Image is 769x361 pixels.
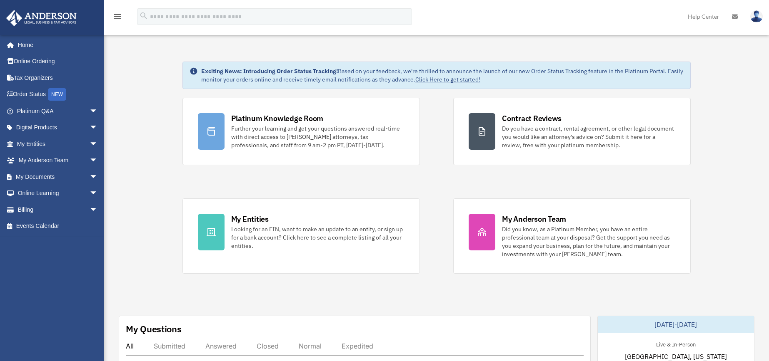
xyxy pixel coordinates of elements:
[126,323,182,335] div: My Questions
[90,103,106,120] span: arrow_drop_down
[6,218,110,235] a: Events Calendar
[453,98,691,165] a: Contract Reviews Do you have a contract, rental agreement, or other legal document you would like...
[6,201,110,218] a: Billingarrow_drop_down
[598,316,754,333] div: [DATE]-[DATE]
[201,67,684,84] div: Based on your feedback, we're thrilled to announce the launch of our new Order Status Tracking fe...
[231,113,324,124] div: Platinum Knowledge Room
[6,136,110,152] a: My Entitiesarrow_drop_down
[6,69,110,86] a: Tax Organizers
[502,214,566,224] div: My Anderson Team
[48,88,66,101] div: NEW
[182,198,420,274] a: My Entities Looking for an EIN, want to make an update to an entity, or sign up for a bank accoun...
[4,10,79,26] img: Anderson Advisors Platinum Portal
[231,124,404,149] div: Further your learning and get your questions answered real-time with direct access to [PERSON_NAM...
[90,152,106,169] span: arrow_drop_down
[90,168,106,185] span: arrow_drop_down
[299,342,322,350] div: Normal
[415,76,480,83] a: Click Here to get started!
[90,119,106,136] span: arrow_drop_down
[231,214,269,224] div: My Entities
[6,185,110,202] a: Online Learningarrow_drop_down
[6,103,110,119] a: Platinum Q&Aarrow_drop_down
[90,201,106,218] span: arrow_drop_down
[6,53,110,70] a: Online Ordering
[453,198,691,274] a: My Anderson Team Did you know, as a Platinum Member, you have an entire professional team at your...
[112,12,122,22] i: menu
[90,136,106,153] span: arrow_drop_down
[6,119,110,136] a: Digital Productsarrow_drop_down
[342,342,373,350] div: Expedited
[6,168,110,185] a: My Documentsarrow_drop_down
[257,342,279,350] div: Closed
[6,37,106,53] a: Home
[6,86,110,103] a: Order StatusNEW
[649,339,702,348] div: Live & In-Person
[502,124,675,149] div: Do you have a contract, rental agreement, or other legal document you would like an attorney's ad...
[6,152,110,169] a: My Anderson Teamarrow_drop_down
[126,342,134,350] div: All
[201,67,338,75] strong: Exciting News: Introducing Order Status Tracking!
[139,11,148,20] i: search
[750,10,763,22] img: User Pic
[231,225,404,250] div: Looking for an EIN, want to make an update to an entity, or sign up for a bank account? Click her...
[112,15,122,22] a: menu
[502,225,675,258] div: Did you know, as a Platinum Member, you have an entire professional team at your disposal? Get th...
[182,98,420,165] a: Platinum Knowledge Room Further your learning and get your questions answered real-time with dire...
[205,342,237,350] div: Answered
[154,342,185,350] div: Submitted
[502,113,562,124] div: Contract Reviews
[90,185,106,202] span: arrow_drop_down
